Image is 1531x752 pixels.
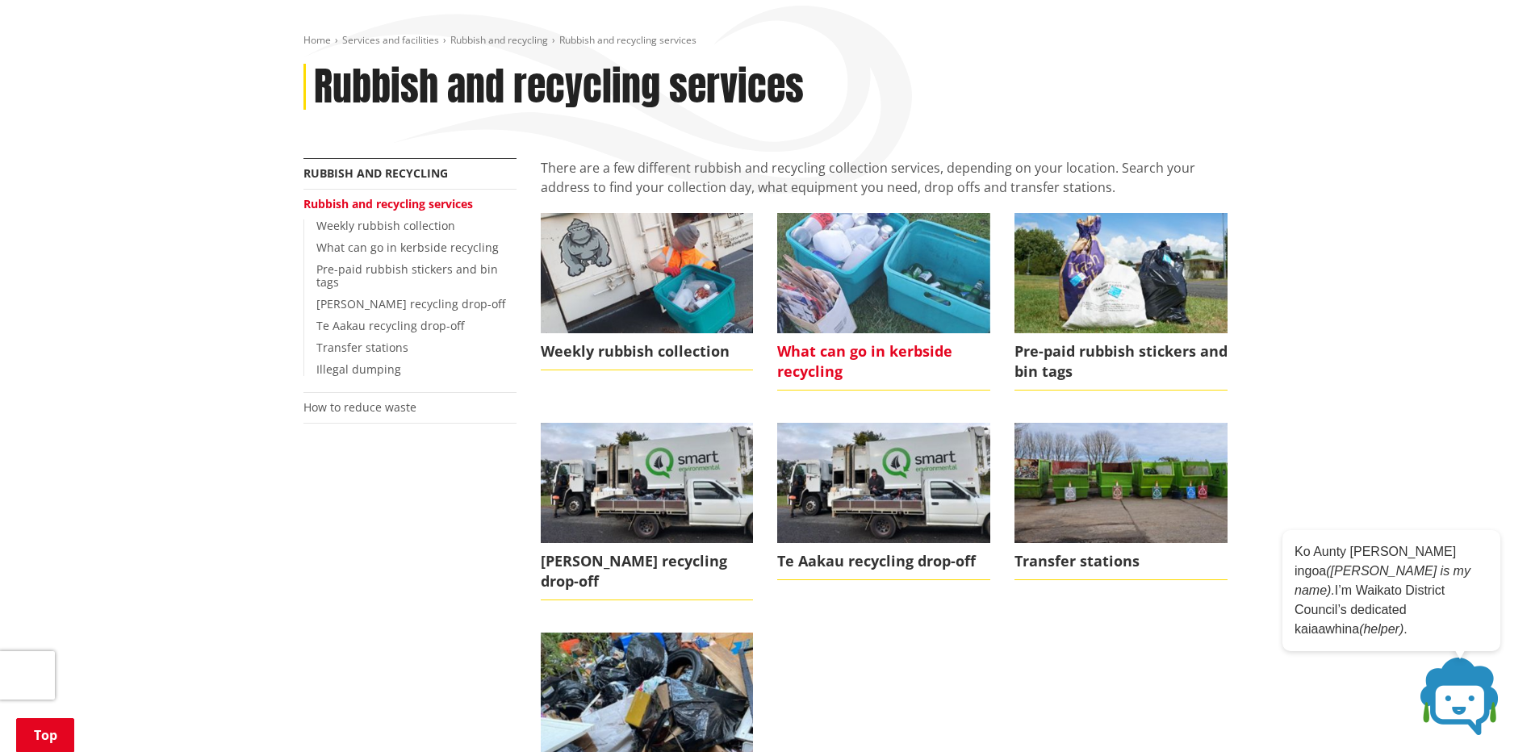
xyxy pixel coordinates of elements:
[303,33,331,47] a: Home
[559,33,696,47] span: Rubbish and recycling services
[1014,423,1228,542] img: Transfer station
[316,240,499,255] a: What can go in kerbside recycling
[541,543,754,600] span: [PERSON_NAME] recycling drop-off
[1359,622,1403,636] em: (helper)
[450,33,548,47] a: Rubbish and recycling
[777,543,990,580] span: Te Aakau recycling drop-off
[314,64,804,111] h1: Rubbish and recycling services
[541,633,754,752] img: Illegal dumping
[1014,213,1228,391] a: Pre-paid rubbish stickers and bin tags
[316,218,455,233] a: Weekly rubbish collection
[541,333,754,370] span: Weekly rubbish collection
[541,423,754,542] img: Glen Murray drop-off (1)
[1295,542,1488,639] p: Ko Aunty [PERSON_NAME] ingoa I’m Waikato District Council’s dedicated kaiaawhina .
[1014,333,1228,391] span: Pre-paid rubbish stickers and bin tags
[777,423,990,542] img: Glen Murray drop-off (1)
[303,165,448,181] a: Rubbish and recycling
[16,718,74,752] a: Top
[777,333,990,391] span: What can go in kerbside recycling
[316,261,498,290] a: Pre-paid rubbish stickers and bin tags
[541,158,1228,197] p: There are a few different rubbish and recycling collection services, depending on your location. ...
[303,34,1228,48] nav: breadcrumb
[541,213,754,332] img: Recycling collection
[777,423,990,580] a: Te Aakau recycling drop-off
[342,33,439,47] a: Services and facilities
[1014,213,1228,332] img: Bins bags and tags
[316,296,505,311] a: [PERSON_NAME] recycling drop-off
[1014,423,1228,580] a: Transfer stations
[541,213,754,370] a: Weekly rubbish collection
[777,213,990,332] img: kerbside recycling
[777,213,990,391] a: What can go in kerbside recycling
[303,196,473,211] a: Rubbish and recycling services
[316,361,401,377] a: Illegal dumping
[1014,543,1228,580] span: Transfer stations
[316,340,408,355] a: Transfer stations
[303,399,416,415] a: How to reduce waste
[316,318,464,333] a: Te Aakau recycling drop-off
[1295,564,1470,597] em: ([PERSON_NAME] is my name).
[541,423,754,600] a: [PERSON_NAME] recycling drop-off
